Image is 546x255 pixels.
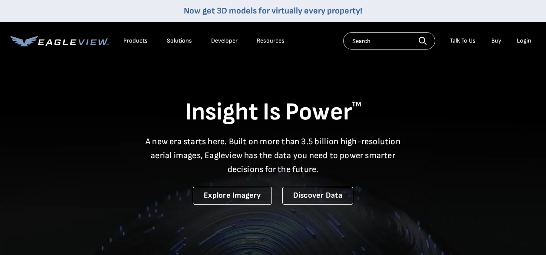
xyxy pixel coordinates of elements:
a: Developer [211,37,238,45]
input: Search [343,32,435,50]
p: A new era starts here. Built on more than 3.5 billion high-resolution aerial images, Eagleview ha... [140,135,406,176]
div: Products [123,37,148,45]
a: Explore Imagery [193,187,272,205]
a: Now get 3D models for virtually every property! [184,6,362,16]
a: Discover Data [282,187,353,205]
div: Solutions [167,37,192,45]
div: Login [517,37,531,45]
div: Talk To Us [450,37,476,45]
div: Resources [257,37,285,45]
a: Buy [491,37,501,45]
sup: TM [352,100,361,109]
h1: Insight Is Power [10,97,536,128]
